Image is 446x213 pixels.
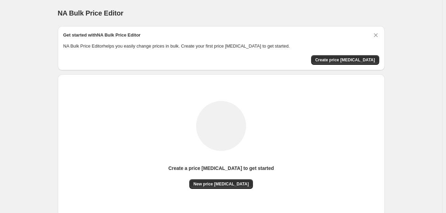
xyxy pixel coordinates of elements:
[189,179,253,189] button: New price [MEDICAL_DATA]
[315,57,375,63] span: Create price [MEDICAL_DATA]
[63,43,379,50] p: NA Bulk Price Editor helps you easily change prices in bulk. Create your first price [MEDICAL_DAT...
[58,9,124,17] span: NA Bulk Price Editor
[168,165,274,172] p: Create a price [MEDICAL_DATA] to get started
[311,55,379,65] button: Create price change job
[63,32,141,39] h2: Get started with NA Bulk Price Editor
[193,181,249,187] span: New price [MEDICAL_DATA]
[372,32,379,39] button: Dismiss card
